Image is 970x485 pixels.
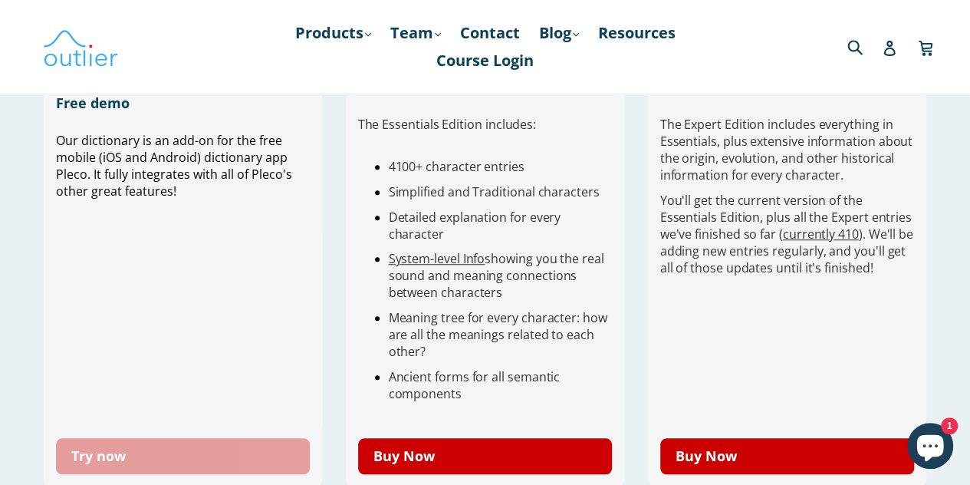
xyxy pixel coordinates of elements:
a: Blog [531,19,587,47]
span: You'll get the current version of the Essentials Edition, plus all the Expert entries we've finis... [660,192,913,276]
a: Team [383,19,449,47]
img: Outlier Linguistics [42,25,119,69]
a: Products [288,19,379,47]
span: Our dictionary is an add-on for the free mobile (iOS and Android) dictionary app Pleco. It fully ... [56,132,292,200]
inbox-online-store-chat: Shopify online store chat [903,423,958,473]
a: Try now [56,438,311,474]
span: verything in Essentials, plus extensive information about the origin, evolution, and other histor... [660,116,912,183]
span: Ancient forms for all semantic components [389,368,561,402]
a: Buy Now [358,438,613,474]
h1: Free demo [56,94,311,112]
span: Meaning tree for every character: how are all the meanings related to each other? [389,309,607,360]
span: 4100+ character entries [389,158,524,175]
span: showing you the real sound and meaning connections between characters [389,250,604,301]
a: Course Login [429,47,541,74]
a: Resources [590,19,683,47]
span: Simplified and Traditional characters [389,183,600,200]
a: currently 410 [783,226,859,242]
span: The Essentials Edition includes: [358,116,536,133]
span: The Expert Edition includes e [660,116,826,133]
a: Buy Now [660,438,915,474]
a: Contact [452,19,528,47]
input: Search [843,31,886,62]
a: System-level Info [389,250,485,267]
span: Detailed explanation for every character [389,209,561,242]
